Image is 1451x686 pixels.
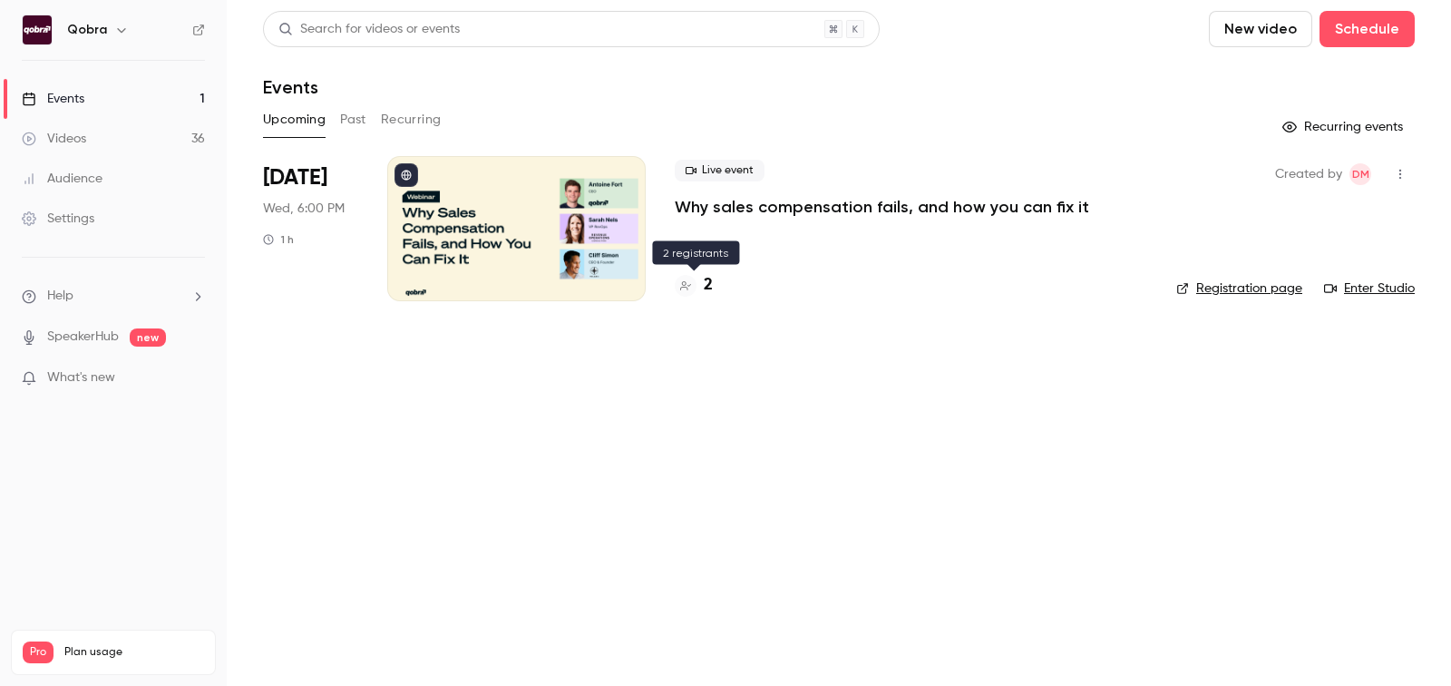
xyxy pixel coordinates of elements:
button: Past [340,105,366,134]
span: DM [1352,163,1369,185]
a: Registration page [1176,279,1302,298]
div: Audience [22,170,102,188]
span: Created by [1275,163,1342,185]
a: Why sales compensation fails, and how you can fix it [675,196,1089,218]
span: Wed, 6:00 PM [263,200,345,218]
span: Live event [675,160,764,181]
button: Recurring [381,105,442,134]
span: new [130,328,166,347]
span: Plan usage [64,645,204,660]
button: Schedule [1320,11,1415,47]
img: Qobra [23,15,52,44]
span: Pro [23,642,54,663]
div: Events [22,90,84,108]
a: Enter Studio [1324,279,1415,298]
h6: Qobra [67,21,107,39]
div: Oct 8 Wed, 6:00 PM (Europe/Paris) [263,156,358,301]
span: Help [47,287,73,306]
span: What's new [47,368,115,387]
a: 2 [675,273,713,298]
li: help-dropdown-opener [22,287,205,306]
div: Videos [22,130,86,148]
div: Settings [22,210,94,228]
a: SpeakerHub [47,328,119,347]
span: [DATE] [263,163,327,192]
div: Search for videos or events [278,20,460,39]
h4: 2 [704,273,713,298]
button: New video [1209,11,1312,47]
button: Upcoming [263,105,326,134]
button: Recurring events [1274,113,1415,142]
div: 1 h [263,232,294,247]
h1: Events [263,76,318,98]
span: Dylan Manceau [1349,163,1371,185]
